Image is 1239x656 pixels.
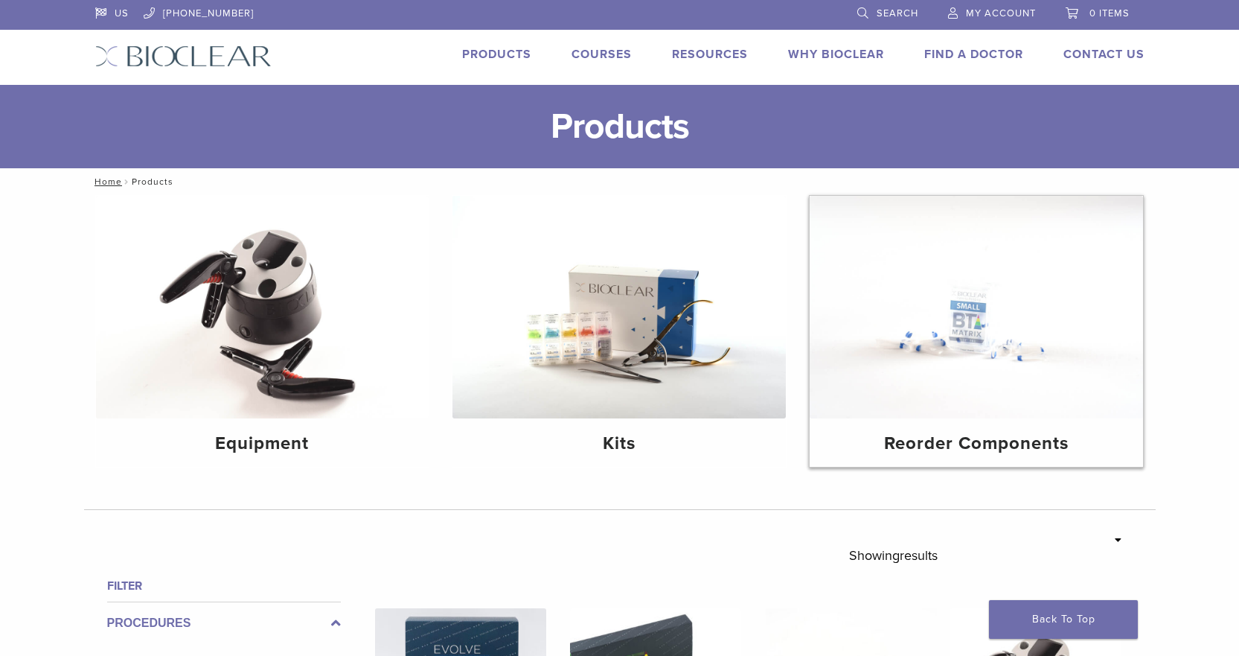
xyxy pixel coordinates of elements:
[464,430,774,457] h4: Kits
[84,168,1156,195] nav: Products
[822,430,1131,457] h4: Reorder Components
[1063,47,1144,62] a: Contact Us
[1089,7,1130,19] span: 0 items
[788,47,884,62] a: Why Bioclear
[96,196,429,467] a: Equipment
[107,614,341,632] label: Procedures
[90,176,122,187] a: Home
[108,430,417,457] h4: Equipment
[966,7,1036,19] span: My Account
[877,7,918,19] span: Search
[989,600,1138,639] a: Back To Top
[96,196,429,418] img: Equipment
[462,47,531,62] a: Products
[452,196,786,467] a: Kits
[95,45,272,67] img: Bioclear
[107,577,341,595] h4: Filter
[672,47,748,62] a: Resources
[924,47,1023,62] a: Find A Doctor
[810,196,1143,467] a: Reorder Components
[572,47,632,62] a: Courses
[452,196,786,418] img: Kits
[122,178,132,185] span: /
[810,196,1143,418] img: Reorder Components
[849,540,938,571] p: Showing results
